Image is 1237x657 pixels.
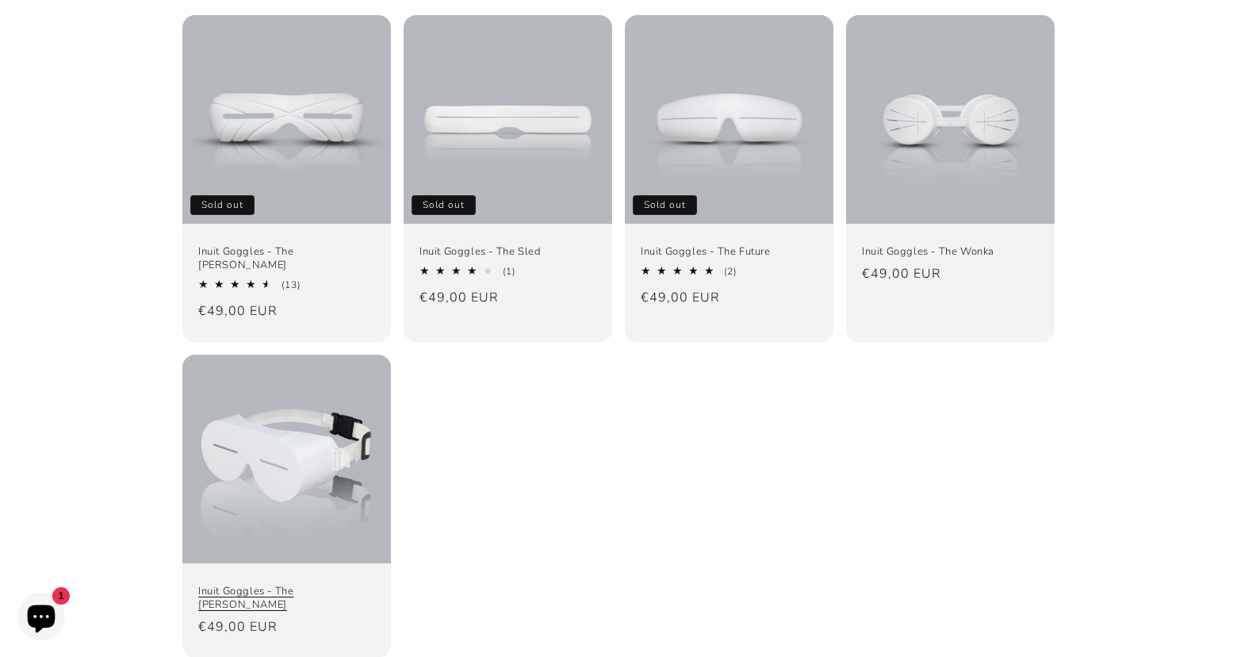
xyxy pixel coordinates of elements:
inbox-online-store-chat: Shopify online store chat [13,593,70,644]
a: Inuit Goggles - The [PERSON_NAME] [198,245,375,272]
a: Inuit Goggles - The Future [641,245,818,259]
a: Inuit Goggles - The Wonka [862,245,1039,259]
a: Inuit Goggles - The Sled [419,245,596,259]
a: Inuit Goggles - The [PERSON_NAME] [198,585,375,612]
